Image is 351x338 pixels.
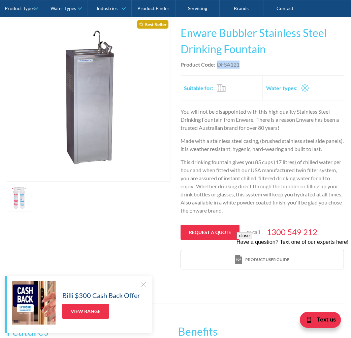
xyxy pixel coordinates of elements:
div: Water Types [51,5,76,11]
p: You will not be disappointed with this high quality Stainless Steel Drinking Fountain from Enware... [181,108,344,132]
a: print iconProduct user guide [181,250,344,269]
img: Enware Bubbler Stainless Steel Drinking Fountain [7,18,170,181]
h2: Water types: [266,84,297,92]
p: or call [246,228,260,236]
img: print icon [235,255,242,264]
iframe: podium webchat widget prompt [236,232,351,313]
iframe: podium webchat widget bubble [284,304,351,338]
a: open lightbox [7,185,31,212]
h1: Enware Bubbler Stainless Steel Drinking Fountain [181,25,344,57]
a: 1300 549 212 [267,226,317,238]
h5: Billi $300 Cash Back Offer [62,290,140,300]
a: View Range [62,304,109,319]
p: This drinking fountain gives you 85 cups (17 litres) of chilled water per hour and when fitted wi... [181,158,344,215]
div: Best Seller [137,20,168,29]
div: DFSA121 [217,61,240,69]
a: open lightbox [7,18,170,182]
div: Product Types [5,5,35,11]
a: Request a quote [181,225,240,240]
p: Made with a stainless steel casing, (brushed stainless steel side panels), it is weather resistan... [181,137,344,153]
img: Billi $300 Cash Back Offer [12,281,56,325]
h2: Suitable for: [184,84,213,92]
strong: Product Code: [181,61,215,68]
div: Industries [97,5,118,11]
